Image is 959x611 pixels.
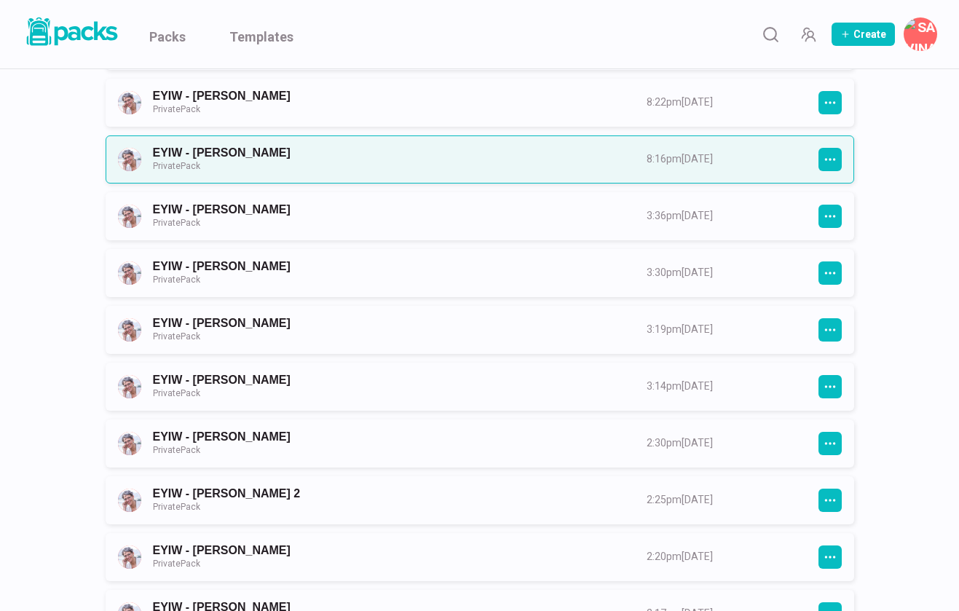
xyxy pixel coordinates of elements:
[756,20,785,49] button: Search
[22,15,120,49] img: Packs logo
[22,15,120,54] a: Packs logo
[794,20,823,49] button: Manage Team Invites
[904,17,937,51] button: Savina Tilmann
[832,23,895,46] button: Create Pack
